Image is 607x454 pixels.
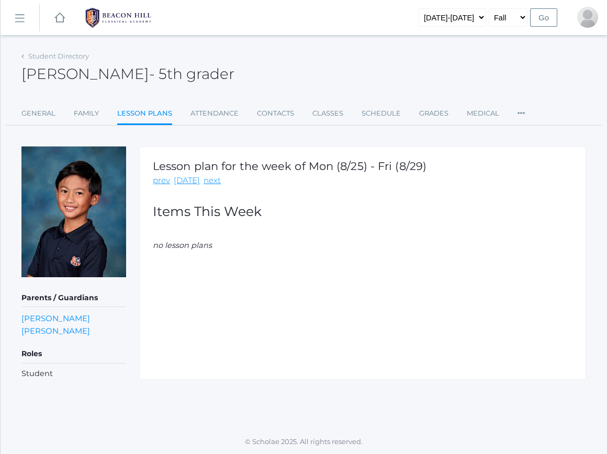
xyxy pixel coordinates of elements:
[1,437,607,447] p: © Scholae 2025. All rights reserved.
[21,103,55,124] a: General
[204,175,221,187] a: next
[79,5,158,31] img: BHCALogos-05-308ed15e86a5a0abce9b8dd61676a3503ac9727e845dece92d48e8588c001991.png
[153,205,572,219] h2: Items This Week
[149,65,234,83] span: - 5th grader
[117,103,172,126] a: Lesson Plans
[21,368,126,380] li: Student
[21,289,126,307] h5: Parents / Guardians
[362,103,401,124] a: Schedule
[174,175,200,187] a: [DATE]
[190,103,239,124] a: Attendance
[21,326,90,336] a: [PERSON_NAME]
[467,103,499,124] a: Medical
[28,52,89,60] a: Student Directory
[21,146,126,277] img: Matteo Soratorio
[153,160,426,172] h1: Lesson plan for the week of Mon (8/25) - Fri (8/29)
[153,175,170,187] a: prev
[21,313,90,323] a: [PERSON_NAME]
[21,66,234,82] h2: [PERSON_NAME]
[74,103,99,124] a: Family
[577,7,598,28] div: Lew Soratorio
[257,103,294,124] a: Contacts
[21,345,126,363] h5: Roles
[419,103,448,124] a: Grades
[530,8,557,27] input: Go
[312,103,343,124] a: Classes
[153,241,212,250] em: no lesson plans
